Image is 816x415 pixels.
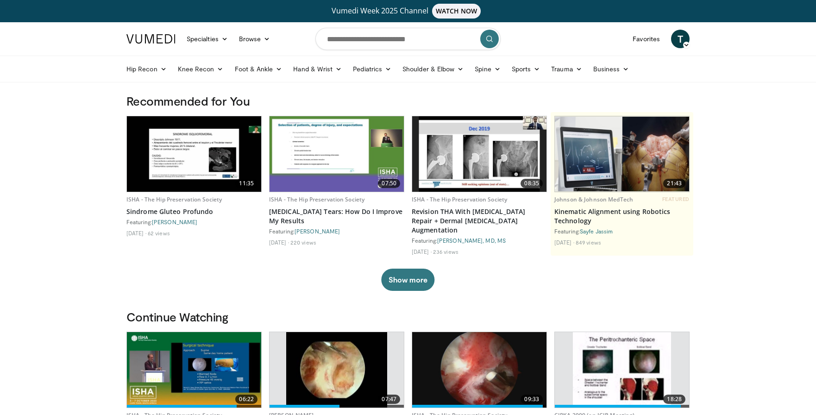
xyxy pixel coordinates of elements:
a: Shoulder & Elbow [397,60,469,78]
img: cd37213d-6dcc-48e0-9a77-373adb970037.620x360_q85_upscale.jpg [270,116,404,192]
a: [PERSON_NAME], MD, MS [437,237,506,244]
a: Knee Recon [172,60,229,78]
li: 220 views [290,239,316,246]
li: 236 views [433,248,458,255]
a: Sayfe Jassim [580,228,613,234]
a: Sindrome Gluteo Profundo [126,207,262,216]
li: 62 views [148,229,170,237]
a: 09:33 [412,332,546,408]
a: Pediatrics [347,60,397,78]
div: Featuring: [554,227,690,235]
h3: Continue Watching [126,309,690,324]
a: Hand & Wrist [288,60,347,78]
img: VuMedi Logo [126,34,176,44]
img: 4d600784-6502-425b-94ad-e481377be10d.620x360_q85_upscale.jpg [412,116,546,192]
img: 85482610-0380-4aae-aa4a-4a9be0c1a4f1.620x360_q85_upscale.jpg [555,117,689,192]
span: 08:35 [521,179,543,188]
a: 07:50 [270,116,404,192]
a: 08:35 [412,116,546,192]
a: Revision THA With [MEDICAL_DATA] Repair + Dermal [MEDICAL_DATA] Augmentation [412,207,547,235]
h3: Recommended for You [126,94,690,108]
a: Foot & Ankle [229,60,288,78]
button: Show more [381,269,434,291]
img: NAPA_PTSD_2009_100008850_2.jpg.620x360_q85_upscale.jpg [573,332,671,408]
a: Business [588,60,635,78]
a: Kinematic Alignment using Robotics Technology [554,207,690,226]
a: [MEDICAL_DATA] Tears: How Do I Improve My Results [269,207,404,226]
a: Spine [469,60,506,78]
span: FEATURED [662,196,690,202]
span: 21:43 [663,179,685,188]
span: 09:33 [521,395,543,404]
a: T [671,30,690,48]
a: ISHA - The Hip Preservation Society [126,195,222,203]
a: [PERSON_NAME] [152,219,197,225]
a: Browse [233,30,276,48]
a: 18:28 [555,332,689,408]
a: 11:35 [127,116,261,192]
a: Johnson & Johnson MedTech [554,195,633,203]
input: Search topics, interventions [315,28,501,50]
li: [DATE] [126,229,146,237]
a: ISHA - The Hip Preservation Society [412,195,507,203]
span: 18:28 [663,395,685,404]
a: 21:43 [555,116,689,192]
a: Specialties [181,30,233,48]
a: Hip Recon [121,60,172,78]
a: Favorites [627,30,665,48]
img: 804494ec-c521-40c7-b25d-4e493fce2e3c.620x360_q85_upscale.jpg [127,332,261,408]
span: WATCH NOW [432,4,481,19]
li: 849 views [576,239,601,246]
a: Vumedi Week 2025 ChannelWATCH NOW [128,4,688,19]
span: 06:22 [235,395,257,404]
span: 07:50 [378,179,400,188]
a: Sports [506,60,546,78]
li: [DATE] [554,239,574,246]
span: 07:47 [378,395,400,404]
span: 11:35 [235,179,257,188]
img: b9fa5491-db0a-428e-81ea-34c8c379adbe.620x360_q85_upscale.jpg [127,116,261,192]
a: [PERSON_NAME] [295,228,340,234]
a: ISHA - The Hip Preservation Society [269,195,364,203]
img: 5020b02f-df81-4f5f-ac1b-56d9e3d8533d.620x360_q85_upscale.jpg [412,332,546,408]
a: 06:22 [127,332,261,408]
a: 07:47 [270,332,404,408]
div: Featuring: [269,227,404,235]
a: Trauma [546,60,588,78]
img: 1b4450a3-0eb5-435b-9192-143202168984.620x360_q85_upscale.jpg [286,332,387,408]
div: Featuring: [126,218,262,226]
li: [DATE] [269,239,289,246]
li: [DATE] [412,248,432,255]
div: Featuring: [412,237,547,244]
